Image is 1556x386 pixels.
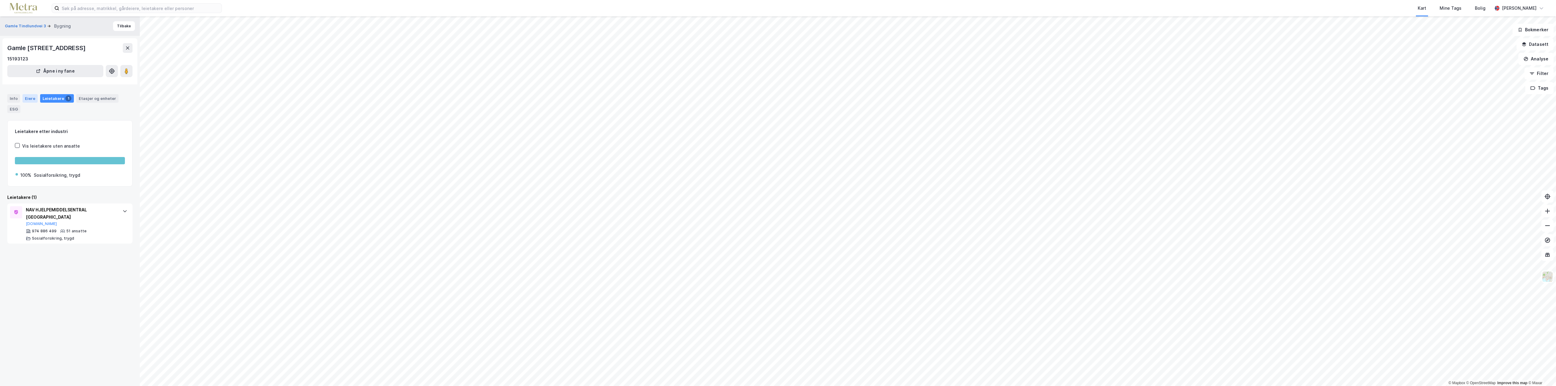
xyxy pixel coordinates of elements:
div: Mine Tags [1440,5,1461,12]
button: Gamle Tindlundvei 3 [5,23,47,29]
div: Sosialforsikring, trygd [32,236,74,241]
button: Tilbake [113,21,135,31]
a: Mapbox [1448,381,1465,385]
div: Vis leietakere uten ansatte [22,142,80,150]
iframe: Chat Widget [1526,357,1556,386]
div: [PERSON_NAME] [1502,5,1537,12]
button: Åpne i ny fane [7,65,103,77]
div: Gamle [STREET_ADDRESS] [7,43,87,53]
a: OpenStreetMap [1466,381,1496,385]
div: Info [7,94,20,103]
div: Leietakere (1) [7,194,133,201]
div: Leietakere etter industri [15,128,125,135]
img: metra-logo.256734c3b2bbffee19d4.png [10,3,37,14]
div: Bolig [1475,5,1485,12]
input: Søk på adresse, matrikkel, gårdeiere, leietakere eller personer [59,4,222,13]
div: Kontrollprogram for chat [1526,357,1556,386]
div: 974 886 499 [32,229,57,234]
button: Filter [1524,67,1554,80]
button: Analyse [1518,53,1554,65]
div: 1 [65,95,71,101]
div: 15193123 [7,55,28,63]
div: Eiere [22,94,38,103]
div: 51 ansatte [66,229,87,234]
a: Improve this map [1497,381,1527,385]
img: Z [1542,271,1553,282]
button: Tags [1525,82,1554,94]
button: Datasett [1516,38,1554,50]
button: [DOMAIN_NAME] [26,221,57,226]
div: NAV HJELPEMIDDELSENTRAL [GEOGRAPHIC_DATA] [26,206,116,221]
div: 100% [20,172,31,179]
div: Sosialforsikring, trygd [34,172,80,179]
button: Bokmerker [1513,24,1554,36]
div: Bygning [54,22,71,30]
div: Kart [1418,5,1426,12]
div: ESG [7,105,20,113]
div: Etasjer og enheter [79,96,116,101]
div: Leietakere [40,94,74,103]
